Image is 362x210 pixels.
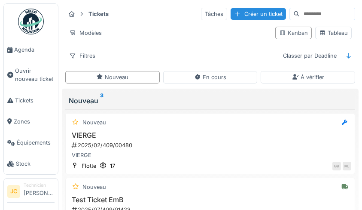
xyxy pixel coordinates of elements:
span: Équipements [17,139,55,147]
a: Tickets [4,90,58,111]
a: Zones [4,111,58,132]
a: Agenda [4,39,58,60]
span: Tickets [15,96,55,105]
div: Classer par Deadline [279,49,341,62]
img: Badge_color-CXgf-gQk.svg [18,9,44,34]
div: En cours [194,73,226,81]
div: Nouveau [96,73,128,81]
sup: 3 [100,96,103,106]
div: Technicien [24,182,55,188]
div: Nouveau [82,183,106,191]
span: Zones [14,117,55,126]
div: 17 [110,162,115,170]
li: JC [7,185,20,198]
h3: VIERGE [69,131,351,139]
div: 2025/02/409/00480 [71,141,351,149]
a: Ouvrir nouveau ticket [4,60,58,90]
strong: Tickets [85,10,112,18]
span: Stock [16,160,55,168]
div: Tâches [201,8,227,20]
div: Nouveau [69,96,352,106]
div: Tableau [319,29,348,37]
div: Kanban [279,29,308,37]
div: Filtres [65,49,99,62]
span: Ouvrir nouveau ticket [15,67,55,83]
div: Modèles [65,27,106,39]
div: Nouveau [82,118,106,127]
div: ML [343,162,351,170]
h3: Test Ticket EmB [69,196,351,204]
div: Flotte [82,162,96,170]
div: VIERGE [69,151,351,159]
div: Créer un ticket [231,8,286,20]
a: JC Technicien[PERSON_NAME] [7,182,55,203]
a: Stock [4,153,58,174]
a: Équipements [4,132,58,153]
div: GB [332,162,341,170]
li: [PERSON_NAME] [24,182,55,201]
div: À vérifier [292,73,324,81]
span: Agenda [14,46,55,54]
